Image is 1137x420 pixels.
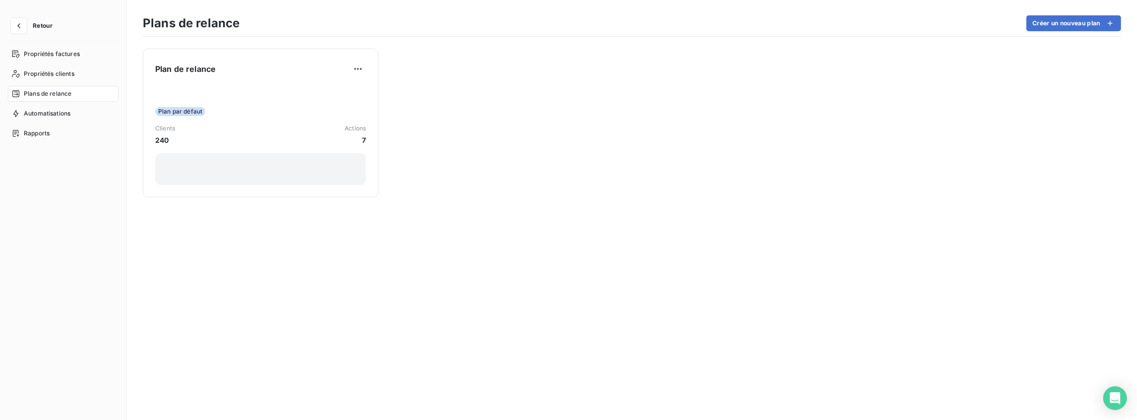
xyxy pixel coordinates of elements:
[155,135,175,145] span: 240
[8,106,119,121] a: Automatisations
[8,18,60,34] button: Retour
[24,50,80,59] span: Propriétés factures
[24,69,74,78] span: Propriétés clients
[345,124,366,133] span: Actions
[8,86,119,102] a: Plans de relance
[143,14,239,32] h3: Plans de relance
[24,129,50,138] span: Rapports
[1026,15,1121,31] button: Créer un nouveau plan
[8,125,119,141] a: Rapports
[155,63,216,75] span: Plan de relance
[24,89,71,98] span: Plans de relance
[155,107,205,116] span: Plan par défaut
[8,46,119,62] a: Propriétés factures
[8,66,119,82] a: Propriétés clients
[155,124,175,133] span: Clients
[1103,386,1127,410] div: Open Intercom Messenger
[33,23,53,29] span: Retour
[345,135,366,145] span: 7
[24,109,70,118] span: Automatisations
